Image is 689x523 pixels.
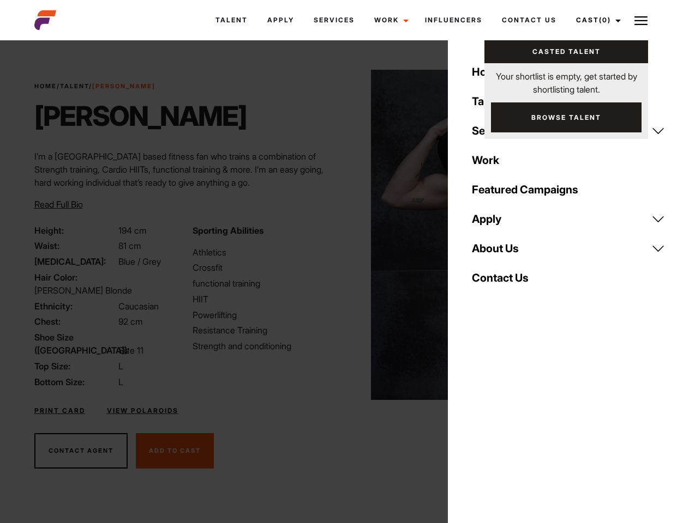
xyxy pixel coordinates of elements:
[193,339,338,352] li: Strength and conditioning
[34,331,116,357] span: Shoe Size ([GEOGRAPHIC_DATA]):
[118,345,143,356] span: Size 11
[193,246,338,259] li: Athletics
[34,9,56,31] img: cropped-aefm-brand-fav-22-square.png
[34,406,85,416] a: Print Card
[118,225,147,236] span: 194 cm
[465,263,672,293] a: Contact Us
[34,199,83,210] span: Read Full Bio
[193,225,263,236] strong: Sporting Abilities
[118,316,143,327] span: 92 cm
[465,204,672,234] a: Apply
[193,277,338,290] li: functional training
[465,145,672,175] a: Work
[415,5,492,35] a: Influencers
[34,224,116,237] span: Height:
[206,5,257,35] a: Talent
[465,87,672,116] a: Talent
[118,361,123,372] span: L
[193,261,338,274] li: Crossfit
[34,100,247,132] h1: [PERSON_NAME]
[34,255,116,268] span: [MEDICAL_DATA]:
[193,308,338,321] li: Powerlifting
[34,315,116,328] span: Chest:
[149,447,201,454] span: Add To Cast
[492,5,566,35] a: Contact Us
[34,271,116,284] span: Hair Color:
[118,240,141,251] span: 81 cm
[465,234,672,263] a: About Us
[484,63,648,96] p: Your shortlist is empty, get started by shortlisting talent.
[257,5,304,35] a: Apply
[465,116,672,145] a: Services
[34,285,132,296] span: [PERSON_NAME] Blonde
[491,102,642,132] a: Browse Talent
[118,301,159,312] span: Caucasian
[107,406,178,416] a: View Polaroids
[34,82,57,90] a: Home
[92,82,155,90] strong: [PERSON_NAME]
[34,300,116,313] span: Ethnicity:
[364,5,415,35] a: Work
[465,175,672,204] a: Featured Campaigns
[34,433,128,469] button: Contact Agent
[118,376,123,387] span: L
[34,360,116,373] span: Top Size:
[34,150,338,189] p: I’m a [GEOGRAPHIC_DATA] based fitness fan who trains a combination of Strength training, Cardio H...
[193,324,338,337] li: Resistance Training
[60,82,89,90] a: Talent
[34,198,83,211] button: Read Full Bio
[34,239,116,252] span: Waist:
[599,16,611,24] span: (0)
[193,293,338,306] li: HIIT
[634,14,648,27] img: Burger icon
[34,375,116,388] span: Bottom Size:
[34,82,155,91] span: / /
[566,5,627,35] a: Cast(0)
[484,40,648,63] a: Casted Talent
[136,433,214,469] button: Add To Cast
[118,256,161,267] span: Blue / Grey
[304,5,364,35] a: Services
[465,57,672,87] a: Home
